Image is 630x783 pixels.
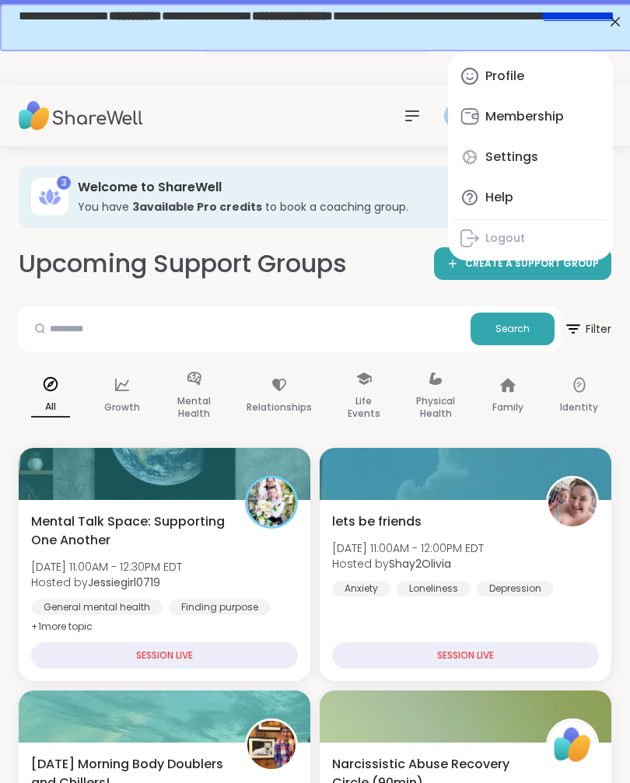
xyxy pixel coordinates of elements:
[416,392,455,423] p: Physical Health
[485,189,513,206] div: Help
[548,721,597,769] img: ShareWell
[397,581,471,596] div: Loneliness
[454,223,607,254] a: Logout
[454,58,607,95] a: Profile
[485,231,525,246] div: Logout
[332,556,484,572] span: Hosted by
[495,322,530,336] span: Search
[477,581,554,596] div: Depression
[104,398,140,417] p: Growth
[444,103,469,128] img: micheleyward47
[132,199,262,215] b: 3 available Pro credit s
[31,512,228,550] span: Mental Talk Space: Supporting One Another
[345,392,383,423] p: Life Events
[57,176,71,190] div: 3
[332,581,390,596] div: Anxiety
[564,306,611,351] button: Filter
[247,398,312,417] p: Relationships
[454,179,607,216] a: Help
[31,599,163,615] div: General mental health
[88,575,160,590] b: Jessiegirl0719
[78,199,590,215] h3: You have to book a coaching group.
[389,556,451,572] b: Shay2Olivia
[465,257,599,271] span: CREATE A SUPPORT GROUP
[31,559,182,575] span: [DATE] 11:00AM - 12:30PM EDT
[548,478,597,526] img: Shay2Olivia
[454,98,607,135] a: Membership
[560,398,598,417] p: Identity
[247,478,296,526] img: Jessiegirl0719
[169,599,271,615] div: Finding purpose
[247,721,296,769] img: AmberWolffWizard
[564,310,611,348] span: Filter
[471,313,555,345] button: Search
[332,540,484,556] span: [DATE] 11:00AM - 12:00PM EDT
[332,642,599,669] div: SESSION LIVE
[454,138,607,176] a: Settings
[31,397,70,418] p: All
[19,89,143,143] img: ShareWell Nav Logo
[485,149,538,166] div: Settings
[175,392,214,423] p: Mental Health
[332,512,422,531] span: lets be friends
[19,246,347,281] h2: Upcoming Support Groups
[485,68,524,85] div: Profile
[485,108,564,125] div: Membership
[31,575,182,590] span: Hosted by
[492,398,523,417] p: Family
[78,179,590,196] h3: Welcome to ShareWell
[31,642,298,669] div: SESSION LIVE
[434,247,611,280] a: CREATE A SUPPORT GROUP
